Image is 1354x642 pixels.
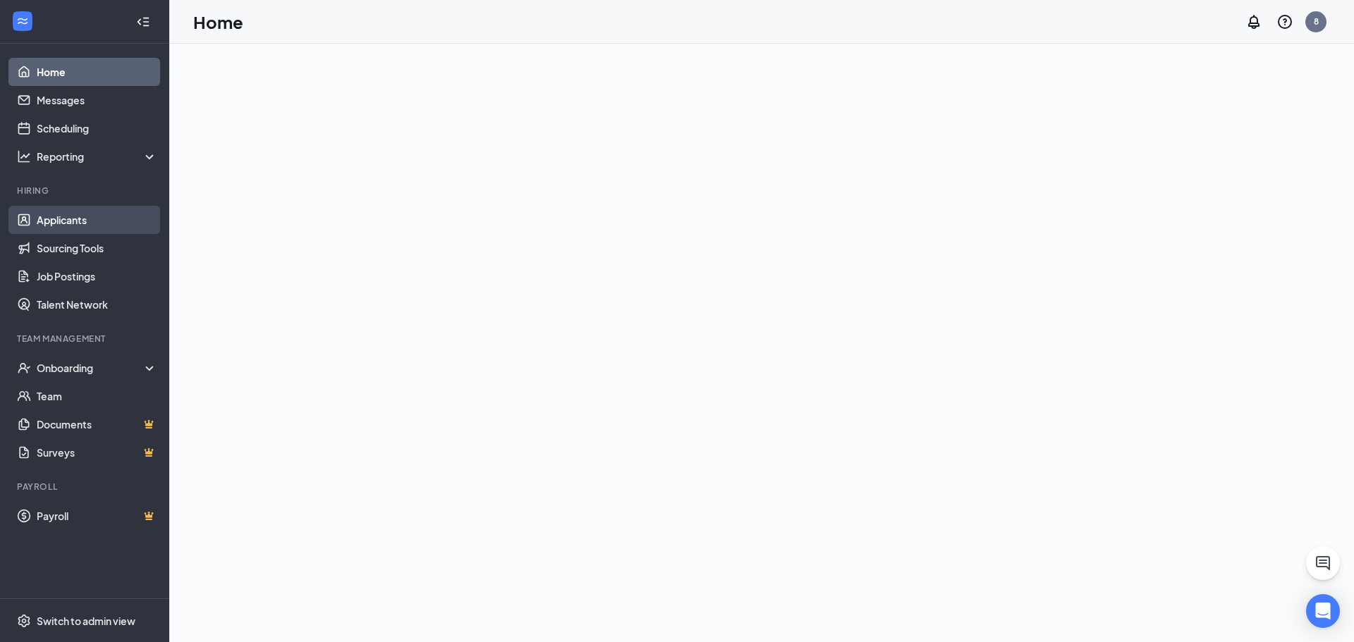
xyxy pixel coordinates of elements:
[17,185,154,197] div: Hiring
[37,58,157,86] a: Home
[193,10,243,34] h1: Home
[1306,594,1340,628] div: Open Intercom Messenger
[37,262,157,290] a: Job Postings
[1276,13,1293,30] svg: QuestionInfo
[136,15,150,29] svg: Collapse
[17,361,31,375] svg: UserCheck
[17,614,31,628] svg: Settings
[37,410,157,438] a: DocumentsCrown
[1306,546,1340,580] button: ChatActive
[1245,13,1262,30] svg: Notifications
[37,234,157,262] a: Sourcing Tools
[17,333,154,345] div: Team Management
[37,149,158,163] div: Reporting
[17,481,154,493] div: Payroll
[37,206,157,234] a: Applicants
[37,114,157,142] a: Scheduling
[17,149,31,163] svg: Analysis
[37,361,145,375] div: Onboarding
[16,14,30,28] svg: WorkstreamLogo
[37,502,157,530] a: PayrollCrown
[37,438,157,467] a: SurveysCrown
[37,382,157,410] a: Team
[37,86,157,114] a: Messages
[37,614,135,628] div: Switch to admin view
[1314,16,1319,27] div: 8
[37,290,157,319] a: Talent Network
[1315,555,1331,572] svg: ChatActive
